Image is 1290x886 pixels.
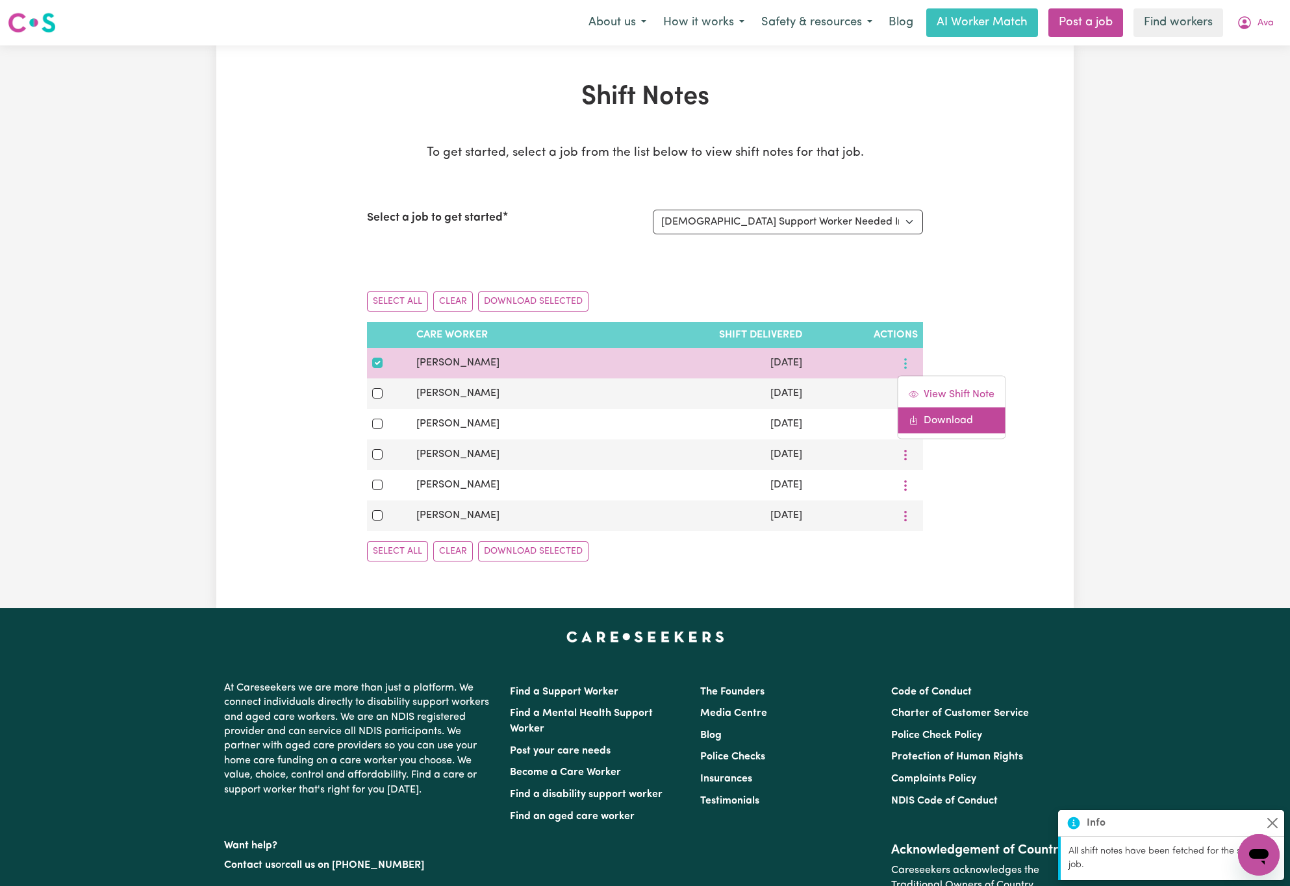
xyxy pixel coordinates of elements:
a: Careseekers logo [8,8,56,38]
span: [PERSON_NAME] [416,358,500,368]
a: Careseekers home page [566,632,724,642]
button: More options [893,506,918,526]
button: More options [893,475,918,495]
img: Careseekers logo [8,11,56,34]
td: [DATE] [609,378,807,409]
th: Shift delivered [609,322,807,348]
span: [PERSON_NAME] [416,480,500,490]
button: Download Selected [478,291,588,312]
td: [DATE] [609,500,807,531]
button: Safety & resources [753,9,881,36]
div: More options [897,375,1005,439]
iframe: Button to launch messaging window [1238,834,1280,876]
a: Find workers [1133,8,1223,37]
button: More options [893,445,918,465]
button: Close [1265,815,1280,831]
button: Select All [367,541,428,561]
p: or [224,853,494,878]
p: To get started, select a job from the list below to view shift notes for that job. [367,144,923,163]
button: Clear [433,291,473,312]
strong: Info [1087,815,1106,831]
label: Select a job to get started [367,210,503,227]
a: Insurances [700,774,752,784]
a: Contact us [224,860,275,870]
a: Find a Mental Health Support Worker [510,708,653,734]
span: [PERSON_NAME] [416,449,500,460]
button: Select All [367,291,428,312]
a: NDIS Code of Conduct [891,796,998,806]
a: Media Centre [700,708,767,719]
a: Find an aged care worker [510,811,635,822]
a: Download [898,407,1005,433]
button: Download Selected [478,541,588,561]
a: Blog [881,8,921,37]
button: How it works [655,9,753,36]
a: The Founders [700,687,765,697]
a: Post your care needs [510,746,611,756]
a: Blog [700,730,722,741]
button: More options [893,353,918,373]
a: Find a Support Worker [510,687,618,697]
span: [PERSON_NAME] [416,510,500,521]
span: [PERSON_NAME] [416,388,500,399]
a: Protection of Human Rights [891,752,1023,762]
button: More options [893,384,918,404]
a: Testimonials [700,796,759,806]
span: Care Worker [416,330,488,340]
h2: Acknowledgement of Country [891,843,1066,858]
a: Police Check Policy [891,730,982,741]
h1: Shift Notes [367,82,923,113]
button: More options [893,414,918,434]
a: Charter of Customer Service [891,708,1029,719]
a: Become a Care Worker [510,767,621,778]
span: [PERSON_NAME] [416,419,500,429]
a: View Shift Note [898,381,1005,407]
p: Want help? [224,833,494,853]
a: Police Checks [700,752,765,762]
a: AI Worker Match [926,8,1038,37]
span: View Shift Note [924,389,994,399]
a: Post a job [1048,8,1123,37]
button: My Account [1228,9,1282,36]
a: call us on [PHONE_NUMBER] [285,860,424,870]
td: [DATE] [609,348,807,378]
p: All shift notes have been fetched for the selected job. [1069,844,1276,872]
button: About us [580,9,655,36]
a: Find a disability support worker [510,789,663,800]
a: Complaints Policy [891,774,976,784]
td: [DATE] [609,439,807,470]
td: [DATE] [609,409,807,439]
p: At Careseekers we are more than just a platform. We connect individuals directly to disability su... [224,676,494,802]
a: Code of Conduct [891,687,972,697]
button: Clear [433,541,473,561]
td: [DATE] [609,470,807,500]
span: Ava [1258,16,1274,31]
th: Actions [807,322,923,348]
